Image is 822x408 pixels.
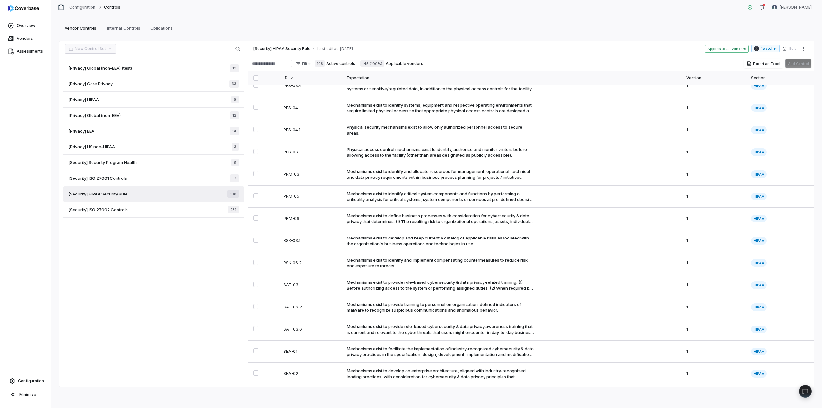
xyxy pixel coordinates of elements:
div: Version [686,71,743,85]
div: Physical access control mechanisms exist to enforce physical access to critical information syste... [347,80,535,91]
div: ID [284,71,339,85]
span: HIPAA [751,215,767,222]
td: PES-04 [280,97,343,119]
span: 108 [315,60,325,67]
button: Select RSK-06.2 control [253,260,258,265]
span: HIPAA [751,104,767,112]
div: Mechanisms exist to provide role-based cybersecurity & data privacy-related training: (1) Before ... [347,279,535,291]
td: 1 [683,252,747,274]
div: Physical access control mechanisms exist to identify, authorize and monitor visitors before allow... [347,146,535,158]
div: Mechanisms exist to identify critical system components and functions by performing a criticality... [347,191,535,202]
button: Select PES-04 control [253,105,258,110]
img: Steve Mancini avatar [754,46,759,51]
span: [Privacy] Global (non-EEA) (test) [68,65,132,71]
span: HIPAA [751,303,767,311]
td: PES-03.4 [280,75,343,97]
td: 1 [683,208,747,230]
td: RSK-06.2 [280,252,343,274]
td: PRM-06 [280,208,343,230]
span: 33 [229,80,239,88]
img: Jesse Nord avatar [772,5,777,10]
td: SAT-03.2 [280,296,343,318]
a: [Privacy] Global (non-EEA) (test)12 [63,60,244,76]
a: Configuration [3,375,48,387]
td: 1 [683,318,747,341]
span: Minimize [19,392,36,397]
td: PRM-05 [280,186,343,208]
button: Select SEA-02 control [253,370,258,376]
div: Mechanisms exist to identify and allocate resources for management, operational, technical and da... [347,169,535,180]
span: 108 [227,190,239,198]
span: 12 [230,64,239,72]
td: RSK-03.1 [280,230,343,252]
a: [Privacy] HIPAA9 [63,92,244,108]
div: Mechanisms exist to develop and keep current a catalog of applicable risks associated with the or... [347,235,535,247]
span: 12 [230,111,239,119]
button: Select PES-03.4 control [253,82,258,88]
div: Mechanisms exist to facilitate the implementation of industry-recognized cybersecurity & data pri... [347,346,535,357]
td: 1 [683,363,747,385]
span: [Privacy] EEA [68,128,94,134]
td: 1 [683,75,747,97]
td: SEA-01 [280,341,343,363]
button: Select SAT-03 control [253,282,258,287]
td: SAT-03.6 [280,318,343,341]
td: 1 [683,385,747,407]
a: Assessments [1,46,50,57]
button: Select SAT-03.6 control [253,326,258,331]
td: 1 [683,97,747,119]
div: Physical security mechanisms exist to allow only authorized personnel access to secure areas. [347,124,535,136]
button: Select RSK-03.1 control [253,238,258,243]
span: Configuration [18,378,44,384]
span: HIPAA [751,148,767,156]
button: Select PRM-06 control [253,215,258,221]
span: Last edited: [DATE] [317,46,353,51]
span: HIPAA [751,193,767,200]
button: Select SAT-03.2 control [253,304,258,309]
span: Vendors [17,36,33,41]
span: HIPAA [751,237,767,245]
span: Filter [302,61,311,66]
button: Select PES-06 control [253,149,258,154]
div: Section [751,71,809,85]
a: Overview [1,20,50,31]
span: [Security] ISO 27002 Controls [68,207,128,213]
span: Controls [104,5,120,10]
span: 9 [231,159,239,166]
span: [Privacy] US non-HIPAA [68,144,115,150]
span: HIPAA [751,170,767,178]
div: Mechanisms exist to identify systems, equipment and respective operating environments that requir... [347,102,535,114]
button: Select SEA-01 control [253,348,258,353]
button: Jesse Nord avatar[PERSON_NAME] [768,3,816,12]
span: HIPAA [751,348,767,355]
span: 14 [230,127,239,135]
td: 1 [683,296,747,318]
span: 51 [230,174,239,182]
button: Minimize [3,388,48,401]
div: Mechanisms exist to develop an enterprise architecture, aligned with industry-recognized leading ... [347,368,535,379]
td: SAT-03 [280,274,343,296]
span: HIPAA [751,259,767,267]
td: PES-06 [280,141,343,163]
button: Export as Excel [744,59,783,68]
span: Internal Controls [104,24,143,32]
td: PRM-03 [280,163,343,186]
label: Active controls [315,60,355,67]
span: [Security] ISO 27001 Controls [68,175,127,181]
span: [Privacy] Global (non-EEA) [68,112,121,118]
button: Select PRM-05 control [253,193,258,198]
span: 1 watcher [761,46,777,51]
span: HIPAA [751,82,767,90]
td: 1 [683,163,747,186]
label: Applicable vendors [360,60,423,67]
div: Mechanisms exist to provide training to personnel on organization-defined indicators of malware t... [347,301,535,313]
span: [PERSON_NAME] [780,5,812,10]
div: Mechanisms exist to provide role-based cybersecurity & data privacy awareness training that is cu... [347,324,535,335]
span: HIPAA [751,370,767,378]
span: [Security] HIPAA Security Rule [253,46,310,51]
a: [Security] HIPAA Security Rule108 [63,186,244,202]
span: Applies to all vendors [705,45,749,53]
td: 1 [683,274,747,296]
td: SEA-02 [280,363,343,385]
td: 1 [683,186,747,208]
